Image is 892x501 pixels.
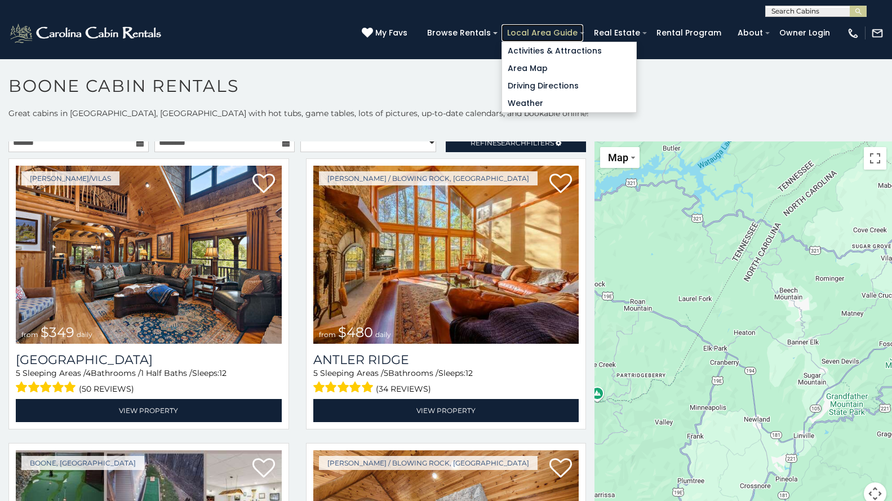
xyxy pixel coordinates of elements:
[16,166,282,344] a: Diamond Creek Lodge from $349 daily
[313,399,579,422] a: View Property
[362,27,410,39] a: My Favs
[871,27,884,39] img: mail-regular-white.png
[219,368,227,378] span: 12
[16,368,20,378] span: 5
[8,22,165,45] img: White-1-2.png
[319,456,538,470] a: [PERSON_NAME] / Blowing Rock, [GEOGRAPHIC_DATA]
[252,457,275,481] a: Add to favorites
[600,147,640,168] button: Change map style
[446,133,586,152] a: RefineSearchFilters
[502,77,636,95] a: Driving Directions
[16,352,282,367] h3: Diamond Creek Lodge
[313,166,579,344] img: Antler Ridge
[77,330,92,339] span: daily
[338,324,373,340] span: $480
[732,24,769,42] a: About
[313,166,579,344] a: Antler Ridge from $480 daily
[79,382,134,396] span: (50 reviews)
[465,368,473,378] span: 12
[497,139,526,147] span: Search
[421,24,496,42] a: Browse Rentals
[502,42,636,60] a: Activities & Attractions
[319,330,336,339] span: from
[252,172,275,196] a: Add to favorites
[21,330,38,339] span: from
[16,367,282,396] div: Sleeping Areas / Bathrooms / Sleeps:
[375,330,391,339] span: daily
[375,27,407,39] span: My Favs
[376,382,431,396] span: (34 reviews)
[313,352,579,367] a: Antler Ridge
[502,60,636,77] a: Area Map
[384,368,388,378] span: 5
[21,456,144,470] a: Boone, [GEOGRAPHIC_DATA]
[651,24,727,42] a: Rental Program
[41,324,74,340] span: $349
[502,24,583,42] a: Local Area Guide
[588,24,646,42] a: Real Estate
[502,95,636,112] a: Weather
[549,172,572,196] a: Add to favorites
[847,27,859,39] img: phone-regular-white.png
[86,368,91,378] span: 4
[16,399,282,422] a: View Property
[549,457,572,481] a: Add to favorites
[313,368,318,378] span: 5
[608,152,628,163] span: Map
[16,352,282,367] a: [GEOGRAPHIC_DATA]
[774,24,836,42] a: Owner Login
[864,147,886,170] button: Toggle fullscreen view
[319,171,538,185] a: [PERSON_NAME] / Blowing Rock, [GEOGRAPHIC_DATA]
[141,368,192,378] span: 1 Half Baths /
[471,139,554,147] span: Refine Filters
[313,367,579,396] div: Sleeping Areas / Bathrooms / Sleeps:
[21,171,119,185] a: [PERSON_NAME]/Vilas
[16,166,282,344] img: Diamond Creek Lodge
